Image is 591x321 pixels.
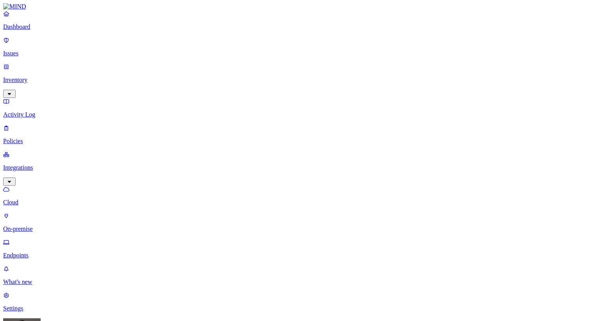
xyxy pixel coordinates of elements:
p: Policies [3,138,588,145]
p: Settings [3,305,588,312]
p: Cloud [3,199,588,206]
p: Integrations [3,164,588,171]
a: Activity Log [3,98,588,118]
a: What's new [3,265,588,286]
a: MIND [3,3,588,10]
a: Endpoints [3,239,588,259]
p: Endpoints [3,252,588,259]
a: Settings [3,292,588,312]
a: Dashboard [3,10,588,30]
a: Policies [3,124,588,145]
a: Inventory [3,63,588,97]
p: Inventory [3,76,588,83]
a: Cloud [3,186,588,206]
p: On-premise [3,225,588,232]
img: MIND [3,3,26,10]
a: On-premise [3,212,588,232]
a: Issues [3,37,588,57]
p: What's new [3,278,588,286]
p: Activity Log [3,111,588,118]
p: Dashboard [3,23,588,30]
p: Issues [3,50,588,57]
a: Integrations [3,151,588,184]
